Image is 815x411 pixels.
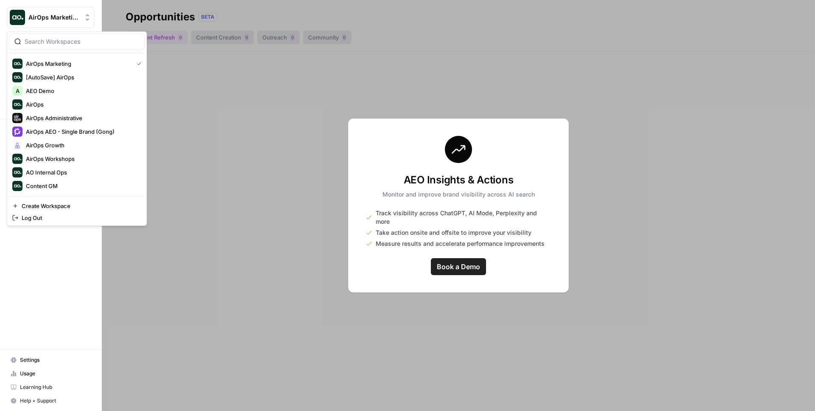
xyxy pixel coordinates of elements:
span: Book a Demo [437,262,480,272]
button: Workspace: AirOps Marketing [7,7,95,28]
img: AirOps Logo [12,99,22,110]
span: AirOps AEO - Single Brand (Gong) [26,127,138,136]
span: AirOps Workshops [26,155,138,163]
span: Content GM [26,182,138,190]
span: Learning Hub [20,383,91,391]
span: AirOps [26,100,138,109]
span: AirOps Marketing [28,13,80,22]
span: Usage [20,370,91,377]
span: Settings [20,356,91,364]
a: Create Workspace [9,200,145,212]
span: AEO Demo [26,87,138,95]
span: [AutoSave] AirOps [26,73,138,82]
button: Help + Support [7,394,95,408]
h3: AEO Insights & Actions [382,173,535,187]
span: Measure results and accelerate performance improvements [376,239,545,248]
img: AirOps AEO - Single Brand (Gong) Logo [12,127,22,137]
div: Workspace: AirOps Marketing [7,31,147,226]
span: Track visibility across ChatGPT, AI Mode, Perplexity and more [376,209,551,226]
span: A [16,87,20,95]
img: AirOps Marketing Logo [10,10,25,25]
img: AirOps Marketing Logo [12,59,22,69]
img: AirOps Growth Logo [12,140,22,150]
span: Log Out [22,214,138,222]
span: AirOps Administrative [26,114,138,122]
img: AirOps Workshops Logo [12,154,22,164]
img: AirOps Administrative Logo [12,113,22,123]
a: Log Out [9,212,145,224]
img: AO Internal Ops Logo [12,167,22,177]
span: Help + Support [20,397,91,405]
span: Take action onsite and offsite to improve your visibility [376,228,531,237]
a: Usage [7,367,95,380]
span: AirOps Marketing [26,59,130,68]
span: Create Workspace [22,202,138,210]
p: Monitor and improve brand visibility across AI search [382,190,535,199]
span: AO Internal Ops [26,168,138,177]
span: AirOps Growth [26,141,138,149]
a: Book a Demo [431,258,486,275]
img: [AutoSave] AirOps Logo [12,72,22,82]
img: Content GM Logo [12,181,22,191]
input: Search Workspaces [25,37,139,46]
a: Settings [7,353,95,367]
a: Learning Hub [7,380,95,394]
